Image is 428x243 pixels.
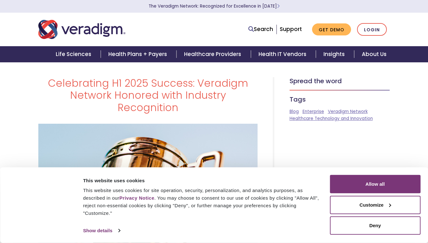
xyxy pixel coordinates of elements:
[38,19,125,40] img: Veradigm logo
[330,216,420,235] button: Deny
[83,226,120,235] a: Show details
[83,177,323,184] div: This website uses cookies
[280,25,302,33] a: Support
[328,109,368,115] a: Veradigm Network
[357,23,387,36] a: Login
[330,175,420,193] button: Allow all
[290,109,299,115] a: Blog
[316,46,354,62] a: Insights
[290,115,373,121] a: Healthcare Technology and Innovation
[101,46,176,62] a: Health Plans + Payers
[312,23,351,36] a: Get Demo
[290,77,390,85] h5: Spread the word
[330,196,420,214] button: Customize
[149,3,280,9] a: The Veradigm Network: Recognized for Excellence in [DATE]Learn More
[290,96,390,103] h5: Tags
[354,46,394,62] a: About Us
[48,46,101,62] a: Life Sciences
[83,187,323,217] div: This website uses cookies for site operation, security, personalization, and analytics purposes, ...
[38,77,258,114] h1: Celebrating H1 2025 Success: Veradigm Network Honored with Industry Recognition
[119,195,154,201] a: Privacy Notice
[251,46,316,62] a: Health IT Vendors
[277,3,280,9] span: Learn More
[248,25,273,34] a: Search
[303,109,324,115] a: Enterprise
[176,46,251,62] a: Healthcare Providers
